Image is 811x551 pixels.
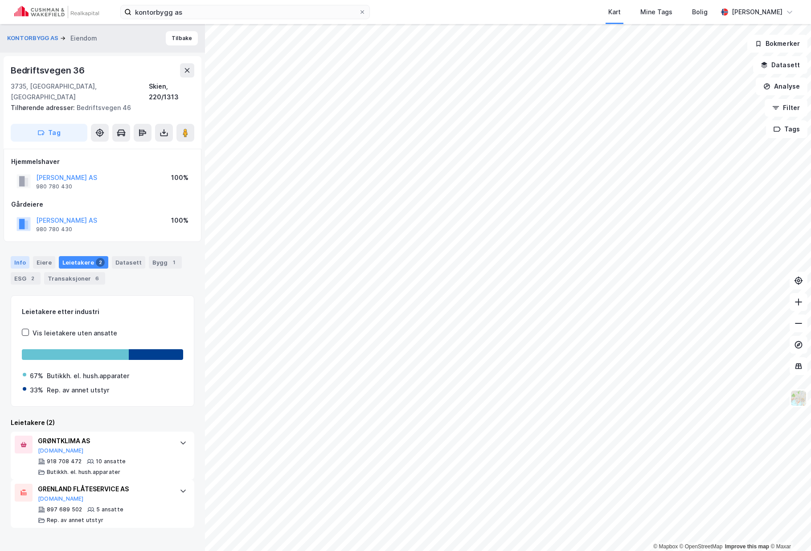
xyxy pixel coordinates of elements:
[47,517,103,524] div: Rep. av annet utstyr
[653,543,678,550] a: Mapbox
[11,102,187,113] div: Bedriftsvegen 46
[640,7,672,17] div: Mine Tags
[766,508,811,551] iframe: Chat Widget
[725,543,769,550] a: Improve this map
[171,172,188,183] div: 100%
[766,508,811,551] div: Kontrollprogram for chat
[756,78,807,95] button: Analyse
[38,436,171,446] div: GRØNTKLIMA AS
[38,484,171,494] div: GRENLAND FLÅTESERVICE AS
[38,447,84,454] button: [DOMAIN_NAME]
[7,34,60,43] button: KONTORBYGG AS
[47,385,109,396] div: Rep. av annet utstyr
[30,371,43,381] div: 67%
[112,256,145,269] div: Datasett
[70,33,97,44] div: Eiendom
[96,258,105,267] div: 2
[166,31,198,45] button: Tilbake
[47,371,129,381] div: Butikkh. el. hush.apparater
[36,226,72,233] div: 980 780 430
[765,99,807,117] button: Filter
[747,35,807,53] button: Bokmerker
[14,6,99,18] img: cushman-wakefield-realkapital-logo.202ea83816669bd177139c58696a8fa1.svg
[169,258,178,267] div: 1
[33,256,55,269] div: Eiere
[28,274,37,283] div: 2
[11,417,194,428] div: Leietakere (2)
[96,506,123,513] div: 5 ansatte
[11,272,41,285] div: ESG
[11,256,29,269] div: Info
[93,274,102,283] div: 6
[171,215,188,226] div: 100%
[33,328,117,339] div: Vis leietakere uten ansatte
[38,495,84,502] button: [DOMAIN_NAME]
[11,124,87,142] button: Tag
[766,120,807,138] button: Tags
[44,272,105,285] div: Transaksjoner
[36,183,72,190] div: 980 780 430
[47,458,82,465] div: 918 708 472
[30,385,43,396] div: 33%
[11,81,149,102] div: 3735, [GEOGRAPHIC_DATA], [GEOGRAPHIC_DATA]
[680,543,723,550] a: OpenStreetMap
[692,7,708,17] div: Bolig
[149,81,194,102] div: Skien, 220/1313
[59,256,108,269] div: Leietakere
[47,469,120,476] div: Butikkh. el. hush.apparater
[96,458,126,465] div: 10 ansatte
[790,390,807,407] img: Z
[11,199,194,210] div: Gårdeiere
[47,506,82,513] div: 897 689 502
[753,56,807,74] button: Datasett
[11,104,77,111] span: Tilhørende adresser:
[149,256,182,269] div: Bygg
[11,156,194,167] div: Hjemmelshaver
[11,63,86,78] div: Bedriftsvegen 36
[732,7,782,17] div: [PERSON_NAME]
[22,306,183,317] div: Leietakere etter industri
[608,7,621,17] div: Kart
[131,5,359,19] input: Søk på adresse, matrikkel, gårdeiere, leietakere eller personer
